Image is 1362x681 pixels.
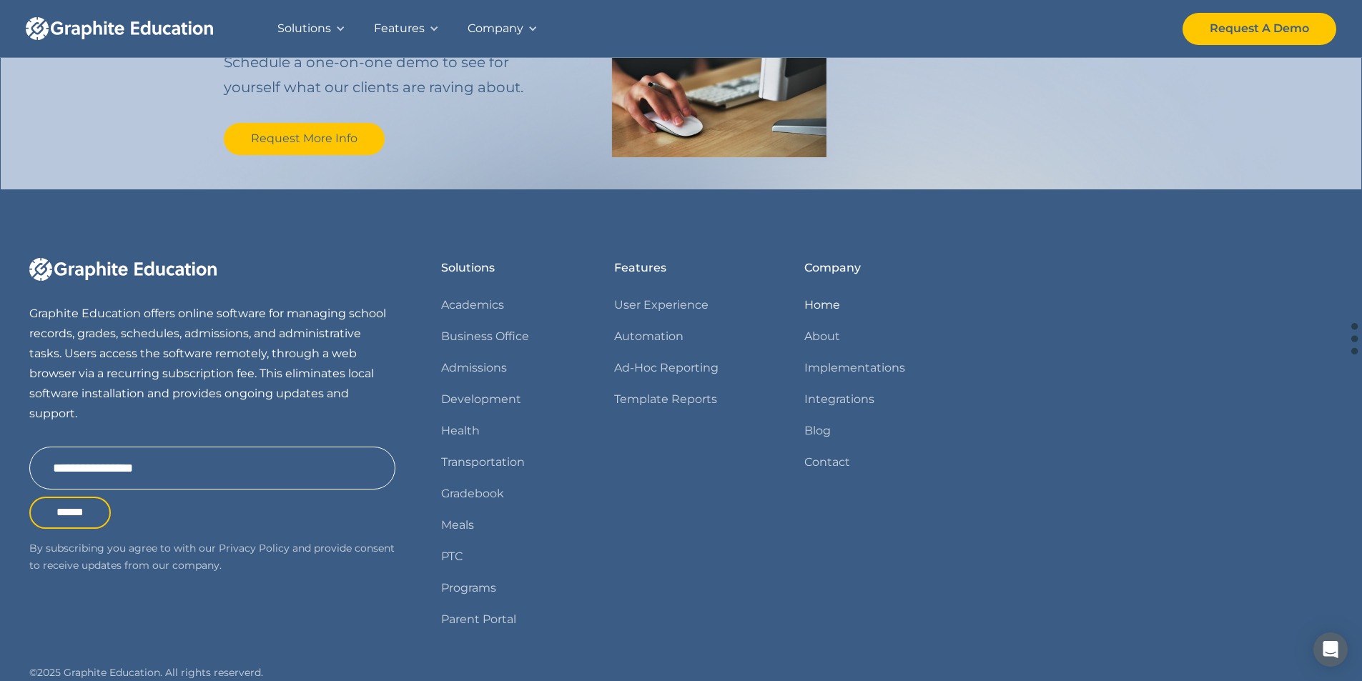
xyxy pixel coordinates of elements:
[804,421,831,441] a: Blog
[441,515,474,535] a: Meals
[804,358,905,378] a: Implementations
[1313,632,1348,667] div: Open Intercom Messenger
[1183,13,1336,45] a: Request A Demo
[441,258,495,278] div: Solutions
[441,452,525,472] a: Transportation
[804,258,861,278] div: Company
[614,327,684,347] a: Automation
[441,484,504,504] a: Gradebook
[441,389,521,409] a: Development
[614,295,709,315] a: User Experience
[224,50,566,100] p: Schedule a one-on-one demo to see for yourself what our clients are raving about.
[804,452,850,472] a: Contact
[29,304,395,424] p: Graphite Education offers online software for managing school records, grades, schedules, admissi...
[441,358,507,378] a: Admissions
[441,610,516,630] a: Parent Portal
[29,540,395,575] p: By subscribing you agree to with our Privacy Policy and provide consent to receive updates from o...
[441,421,480,441] a: Health
[441,578,496,598] a: Programs
[804,389,874,409] a: Integrations
[614,389,717,409] a: Template Reports
[277,19,331,39] div: Solutions
[468,19,523,39] div: Company
[224,123,385,155] a: Request More Info
[441,327,529,347] a: Business Office
[1210,19,1309,39] div: Request A Demo
[614,258,666,278] div: Features
[251,129,357,149] div: Request More Info
[804,327,840,347] a: About
[374,19,425,39] div: Features
[29,447,395,529] form: Email Form
[441,547,463,567] a: PTC
[614,358,719,378] a: Ad-Hoc Reporting
[804,295,840,315] a: Home
[441,295,504,315] a: Academics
